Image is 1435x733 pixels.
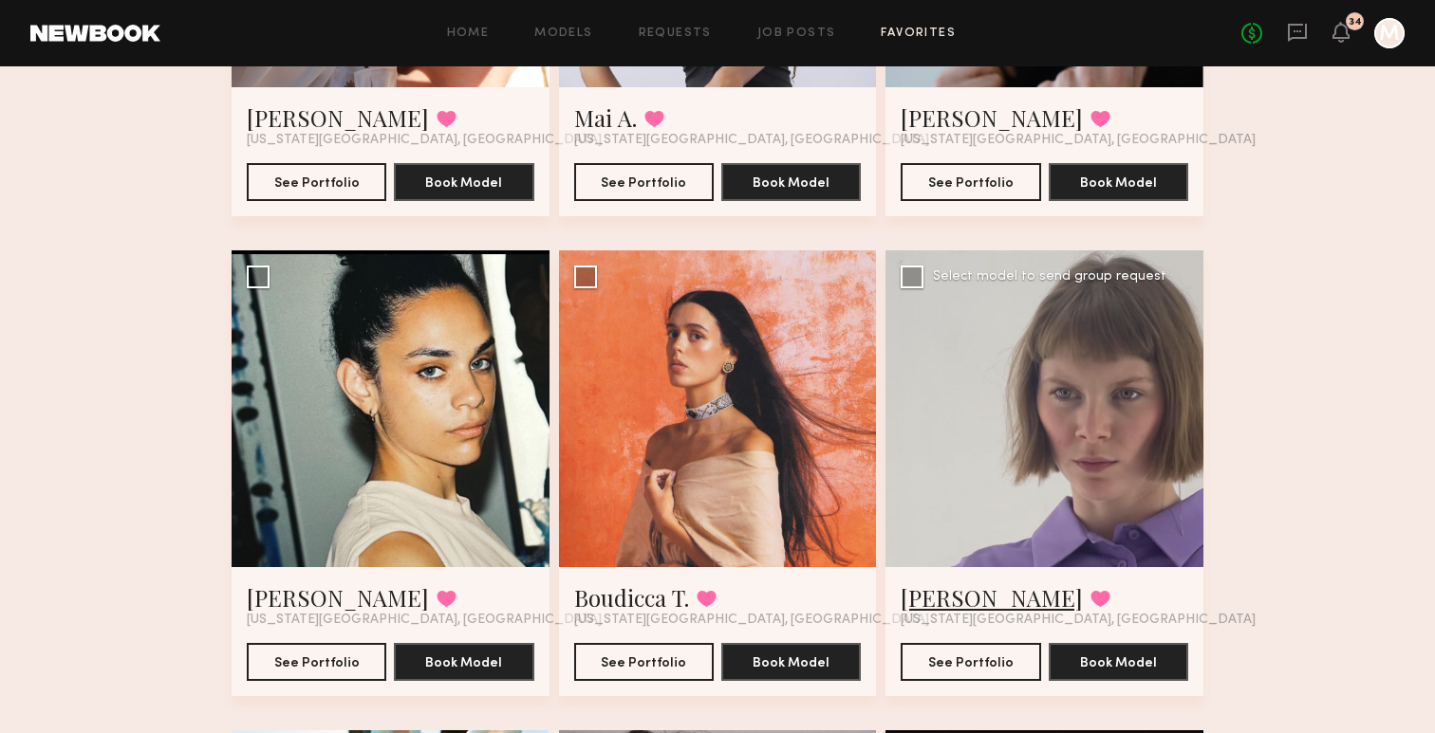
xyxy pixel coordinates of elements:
[721,653,861,669] a: Book Model
[247,613,602,628] span: [US_STATE][GEOGRAPHIC_DATA], [GEOGRAPHIC_DATA]
[639,27,712,40] a: Requests
[247,133,602,148] span: [US_STATE][GEOGRAPHIC_DATA], [GEOGRAPHIC_DATA]
[1349,17,1362,27] div: 34
[721,174,861,190] a: Book Model
[394,174,533,190] a: Book Model
[447,27,490,40] a: Home
[574,163,714,201] button: See Portfolio
[901,613,1256,628] span: [US_STATE][GEOGRAPHIC_DATA], [GEOGRAPHIC_DATA]
[933,270,1166,284] div: Select model to send group request
[534,27,592,40] a: Models
[901,102,1083,133] a: [PERSON_NAME]
[394,643,533,681] button: Book Model
[247,163,386,201] button: See Portfolio
[574,133,929,148] span: [US_STATE][GEOGRAPHIC_DATA], [GEOGRAPHIC_DATA]
[1374,18,1405,48] a: M
[247,582,429,613] a: [PERSON_NAME]
[901,163,1040,201] button: See Portfolio
[247,643,386,681] button: See Portfolio
[574,102,637,133] a: Mai A.
[1049,174,1188,190] a: Book Model
[901,133,1256,148] span: [US_STATE][GEOGRAPHIC_DATA], [GEOGRAPHIC_DATA]
[247,102,429,133] a: [PERSON_NAME]
[574,613,929,628] span: [US_STATE][GEOGRAPHIC_DATA], [GEOGRAPHIC_DATA]
[574,582,689,613] a: Boudicca T.
[901,582,1083,613] a: [PERSON_NAME]
[1049,163,1188,201] button: Book Model
[901,643,1040,681] button: See Portfolio
[394,653,533,669] a: Book Model
[721,643,861,681] button: Book Model
[881,27,956,40] a: Favorites
[1049,643,1188,681] button: Book Model
[394,163,533,201] button: Book Model
[574,643,714,681] button: See Portfolio
[721,163,861,201] button: Book Model
[757,27,836,40] a: Job Posts
[1049,653,1188,669] a: Book Model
